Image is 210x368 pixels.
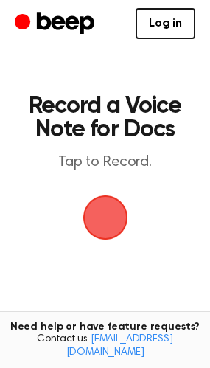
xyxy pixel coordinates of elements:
h1: Record a Voice Note for Docs [27,94,183,142]
a: Beep [15,10,98,38]
span: Contact us [9,333,201,359]
a: Log in [136,8,195,39]
a: [EMAIL_ADDRESS][DOMAIN_NAME] [66,334,173,358]
p: Tap to Record. [27,153,183,172]
button: Beep Logo [83,195,127,240]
